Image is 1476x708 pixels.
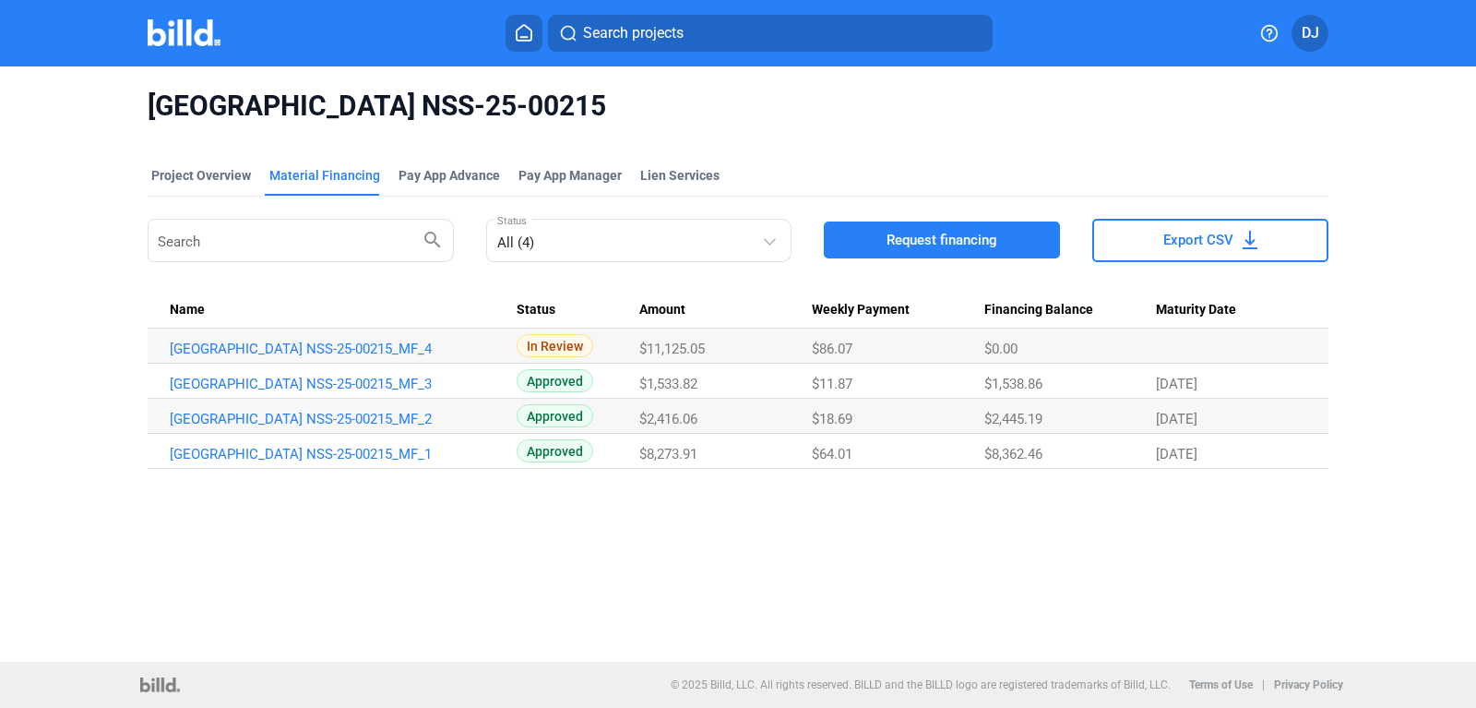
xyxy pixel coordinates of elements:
[1163,231,1233,249] span: Export CSV
[148,89,606,124] span: [GEOGRAPHIC_DATA] NSS-25-00215
[517,369,593,392] span: Approved
[517,302,555,318] span: Status
[640,166,720,185] div: Lien Services
[170,341,505,357] a: [GEOGRAPHIC_DATA] NSS-25-00215_MF_4
[517,302,639,318] div: Status
[639,302,812,318] div: Amount
[1156,411,1197,427] span: [DATE]
[517,334,593,357] span: In Review
[639,411,697,427] span: $2,416.06
[1262,678,1265,691] p: |
[1274,678,1343,691] b: Privacy Policy
[518,166,622,185] span: Pay App Manager
[812,411,852,427] span: $18.69
[639,376,697,392] span: $1,533.82
[984,446,1042,462] span: $8,362.46
[984,411,1042,427] span: $2,445.19
[497,234,534,251] mat-select-trigger: All (4)
[639,446,697,462] span: $8,273.91
[1156,446,1197,462] span: [DATE]
[984,302,1093,318] span: Financing Balance
[1156,302,1306,318] div: Maturity Date
[812,302,984,318] div: Weekly Payment
[151,166,251,185] div: Project Overview
[140,678,180,692] img: logo
[639,302,685,318] span: Amount
[170,446,505,462] a: [GEOGRAPHIC_DATA] NSS-25-00215_MF_1
[1189,678,1253,691] b: Terms of Use
[984,302,1157,318] div: Financing Balance
[170,302,517,318] div: Name
[548,15,993,52] button: Search projects
[984,341,1018,357] span: $0.00
[887,231,997,249] span: Request financing
[170,376,505,392] a: [GEOGRAPHIC_DATA] NSS-25-00215_MF_3
[812,341,852,357] span: $86.07
[1092,219,1328,262] button: Export CSV
[170,411,505,427] a: [GEOGRAPHIC_DATA] NSS-25-00215_MF_2
[1302,22,1319,44] span: DJ
[812,446,852,462] span: $64.01
[812,376,852,392] span: $11.87
[984,376,1042,392] span: $1,538.86
[517,439,593,462] span: Approved
[639,341,705,357] span: $11,125.05
[1156,376,1197,392] span: [DATE]
[269,166,380,185] div: Material Financing
[517,404,593,427] span: Approved
[1291,15,1328,52] button: DJ
[671,678,1171,691] p: © 2025 Billd, LLC. All rights reserved. BILLD and the BILLD logo are registered trademarks of Bil...
[1156,302,1236,318] span: Maturity Date
[170,302,205,318] span: Name
[824,222,1060,258] button: Request financing
[148,19,220,46] img: Billd Company Logo
[812,302,910,318] span: Weekly Payment
[422,228,444,250] mat-icon: search
[583,22,684,44] span: Search projects
[399,166,500,185] div: Pay App Advance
